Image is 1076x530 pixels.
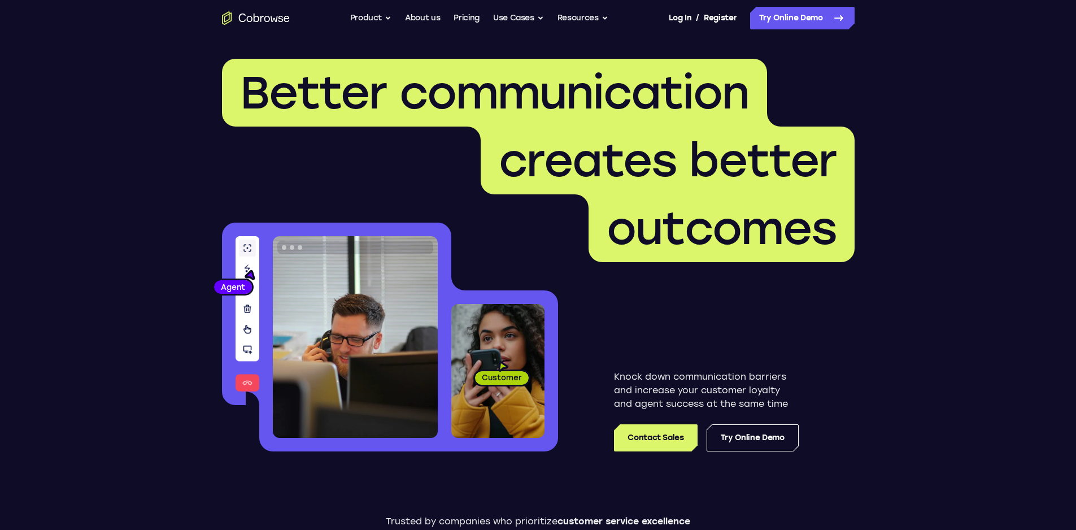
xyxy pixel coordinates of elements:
[704,7,737,29] a: Register
[236,236,259,392] img: A series of tools used in co-browsing sessions
[557,7,608,29] button: Resources
[222,11,290,25] a: Go to the home page
[614,370,799,411] p: Knock down communication barriers and increase your customer loyalty and agent success at the sam...
[707,424,799,451] a: Try Online Demo
[350,7,392,29] button: Product
[607,201,837,255] span: outcomes
[214,281,252,293] span: Agent
[405,7,440,29] a: About us
[614,424,697,451] a: Contact Sales
[454,7,480,29] a: Pricing
[750,7,855,29] a: Try Online Demo
[273,236,438,438] img: A customer support agent talking on the phone
[451,304,544,438] img: A customer holding their phone
[557,516,690,527] span: customer service excellence
[499,133,837,188] span: creates better
[696,11,699,25] span: /
[493,7,544,29] button: Use Cases
[240,66,749,120] span: Better communication
[669,7,691,29] a: Log In
[475,372,529,383] span: Customer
